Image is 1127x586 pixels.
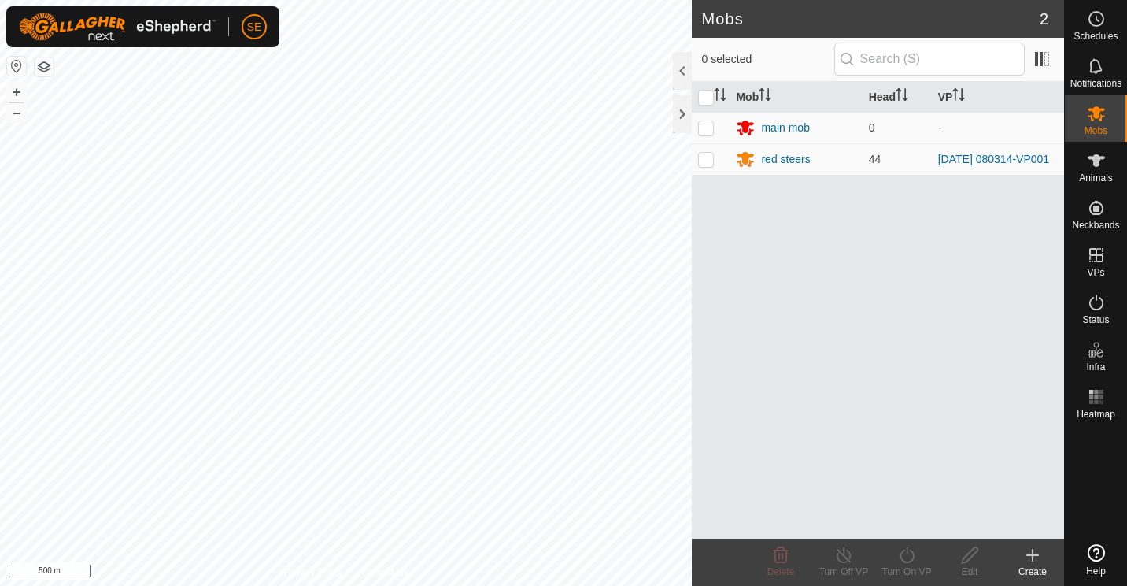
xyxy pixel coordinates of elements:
[952,91,965,103] p-sorticon: Activate to sort
[875,565,938,579] div: Turn On VP
[1072,221,1119,230] span: Neckbands
[1065,538,1127,582] a: Help
[7,57,26,76] button: Reset Map
[767,566,795,577] span: Delete
[1087,268,1104,277] span: VPs
[938,565,1001,579] div: Edit
[361,566,408,580] a: Contact Us
[761,151,810,168] div: red steers
[1079,173,1113,183] span: Animals
[701,9,1039,28] h2: Mobs
[932,82,1064,113] th: VP
[938,153,1049,165] a: [DATE] 080314-VP001
[812,565,875,579] div: Turn Off VP
[1070,79,1121,88] span: Notifications
[730,82,862,113] th: Mob
[1086,362,1105,372] span: Infra
[247,19,262,35] span: SE
[35,57,54,76] button: Map Layers
[714,91,726,103] p-sorticon: Activate to sort
[7,83,26,102] button: +
[1040,7,1048,31] span: 2
[863,82,932,113] th: Head
[1073,32,1118,41] span: Schedules
[7,103,26,122] button: –
[896,91,908,103] p-sorticon: Activate to sort
[869,121,875,134] span: 0
[759,91,771,103] p-sorticon: Activate to sort
[1085,126,1107,135] span: Mobs
[1001,565,1064,579] div: Create
[701,51,833,68] span: 0 selected
[869,153,881,165] span: 44
[19,13,216,41] img: Gallagher Logo
[1082,315,1109,325] span: Status
[834,43,1025,76] input: Search (S)
[761,120,809,136] div: main mob
[1086,566,1106,576] span: Help
[284,566,343,580] a: Privacy Policy
[1077,410,1115,419] span: Heatmap
[932,112,1064,143] td: -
